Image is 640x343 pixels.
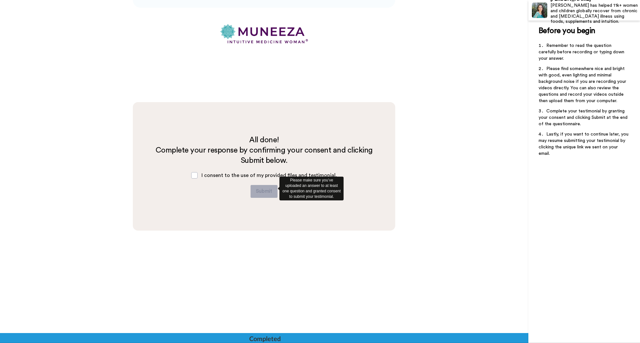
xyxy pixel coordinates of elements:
div: Please make sure you’ve uploaded an answer to at least one question and granted consent to submit... [279,177,344,201]
span: I consent to the use of my provided files and testimonial. [201,173,337,178]
span: Lastly, if you want to continue later, you may resume submitting your testimonial by clicking the... [539,132,630,156]
span: Before you begin [539,27,595,35]
span: Please find somewhere nice and bright with good, even lighting and minimal background noise if yo... [539,66,627,103]
span: All done! [249,136,279,144]
button: Submit [251,185,277,198]
div: Completed [249,334,280,343]
div: [PERSON_NAME] has helped 11k+ women and children globally recover from chronic and [MEDICAL_DATA]... [550,3,640,24]
span: Remember to read the question carefully before recording or typing down your answer. [539,43,626,61]
span: Complete your testimonial by granting your consent and clicking Submit at the end of the question... [539,109,629,126]
img: Profile Image [532,3,547,18]
span: Complete your response by confirming your consent and clicking Submit below. [156,146,375,164]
